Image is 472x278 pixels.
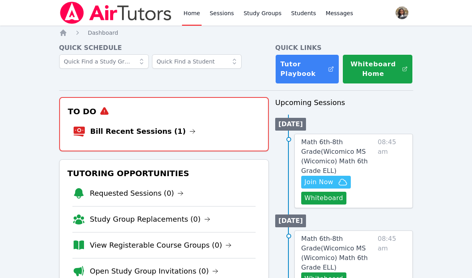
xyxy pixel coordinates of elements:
[59,2,172,24] img: Air Tutors
[90,126,196,137] a: Bill Recent Sessions (1)
[301,138,368,175] span: Math 6th-8th Grade ( Wicomico MS (Wicomico) Math 6th Grade ELL )
[88,30,118,36] span: Dashboard
[304,177,333,187] span: Join Now
[326,9,353,17] span: Messages
[301,176,351,189] button: Join Now
[90,188,184,199] a: Requested Sessions (0)
[275,54,339,84] a: Tutor Playbook
[275,118,306,131] li: [DATE]
[59,54,149,69] input: Quick Find a Study Group
[301,137,374,176] a: Math 6th-8th Grade(Wicomico MS (Wicomico) Math 6th Grade ELL)
[275,214,306,227] li: [DATE]
[90,266,219,277] a: Open Study Group Invitations (0)
[301,192,346,205] button: Whiteboard
[66,166,262,181] h3: Tutoring Opportunities
[59,29,413,37] nav: Breadcrumb
[378,137,406,205] span: 08:45 am
[301,234,374,272] a: Math 6th-8th Grade(Wicomico MS (Wicomico) Math 6th Grade ELL)
[59,43,269,53] h4: Quick Schedule
[88,29,118,37] a: Dashboard
[301,235,368,271] span: Math 6th-8th Grade ( Wicomico MS (Wicomico) Math 6th Grade ELL )
[66,104,262,119] h3: To Do
[90,214,210,225] a: Study Group Replacements (0)
[275,43,413,53] h4: Quick Links
[152,54,242,69] input: Quick Find a Student
[90,240,232,251] a: View Registerable Course Groups (0)
[275,97,413,108] h3: Upcoming Sessions
[342,54,413,84] button: Whiteboard Home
